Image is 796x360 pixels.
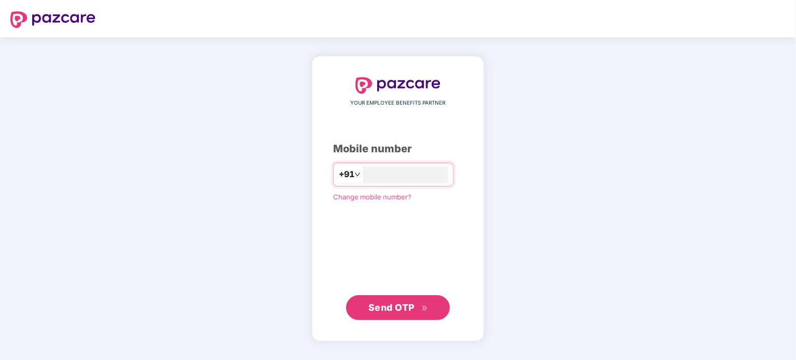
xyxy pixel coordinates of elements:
[339,168,354,181] span: +91
[355,77,441,94] img: logo
[333,193,411,201] a: Change mobile number?
[10,11,95,28] img: logo
[354,171,361,178] span: down
[421,305,428,312] span: double-right
[351,99,446,107] span: YOUR EMPLOYEE BENEFITS PARTNER
[368,302,415,313] span: Send OTP
[333,141,463,157] div: Mobile number
[346,295,450,320] button: Send OTPdouble-right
